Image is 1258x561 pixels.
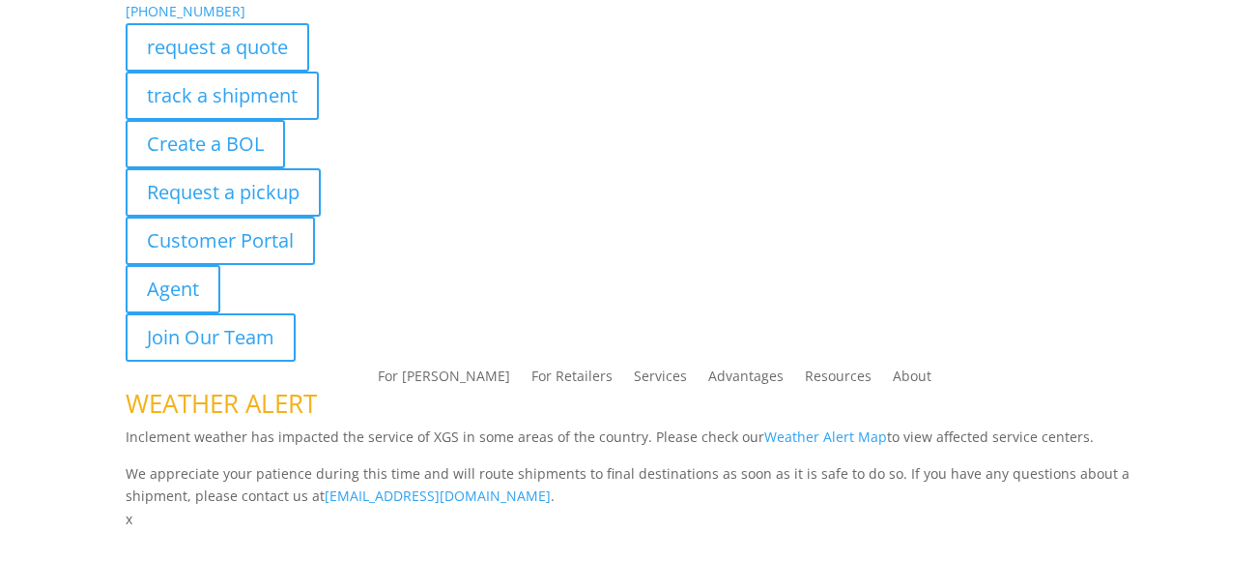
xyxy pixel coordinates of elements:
a: [PHONE_NUMBER] [126,2,245,20]
a: Weather Alert Map [764,428,887,446]
a: track a shipment [126,72,319,120]
a: Advantages [708,369,784,391]
a: request a quote [126,23,309,72]
p: We appreciate your patience during this time and will route shipments to final destinations as so... [126,462,1132,509]
a: Request a pickup [126,168,321,217]
b: Visibility, transparency, and control for your entire supply chain. [126,534,557,552]
a: For [PERSON_NAME] [378,369,510,391]
span: WEATHER ALERT [126,386,317,421]
a: Services [634,369,687,391]
a: Create a BOL [126,120,285,168]
a: Resources [805,369,872,391]
a: For Retailers [531,369,613,391]
p: x [126,508,1132,531]
a: About [893,369,931,391]
a: Customer Portal [126,217,315,265]
a: Agent [126,265,220,313]
a: [EMAIL_ADDRESS][DOMAIN_NAME] [325,487,551,505]
a: Join Our Team [126,313,296,362]
p: Inclement weather has impacted the service of XGS in some areas of the country. Please check our ... [126,426,1132,462]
